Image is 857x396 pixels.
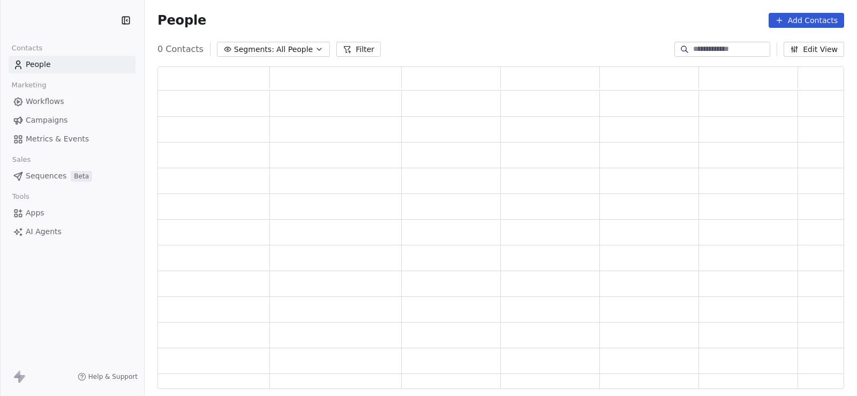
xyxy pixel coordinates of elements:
[26,133,89,145] span: Metrics & Events
[26,96,64,107] span: Workflows
[26,226,62,237] span: AI Agents
[234,44,274,55] span: Segments:
[71,171,92,182] span: Beta
[7,40,47,56] span: Contacts
[26,59,51,70] span: People
[9,223,136,241] a: AI Agents
[7,152,35,168] span: Sales
[9,93,136,110] a: Workflows
[157,43,204,56] span: 0 Contacts
[9,56,136,73] a: People
[336,42,381,57] button: Filter
[26,170,66,182] span: Sequences
[9,111,136,129] a: Campaigns
[7,77,51,93] span: Marketing
[784,42,844,57] button: Edit View
[9,130,136,148] a: Metrics & Events
[78,372,138,381] a: Help & Support
[88,372,138,381] span: Help & Support
[157,12,206,28] span: People
[26,207,44,219] span: Apps
[276,44,313,55] span: All People
[769,13,844,28] button: Add Contacts
[7,189,34,205] span: Tools
[9,167,136,185] a: SequencesBeta
[9,204,136,222] a: Apps
[26,115,67,126] span: Campaigns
